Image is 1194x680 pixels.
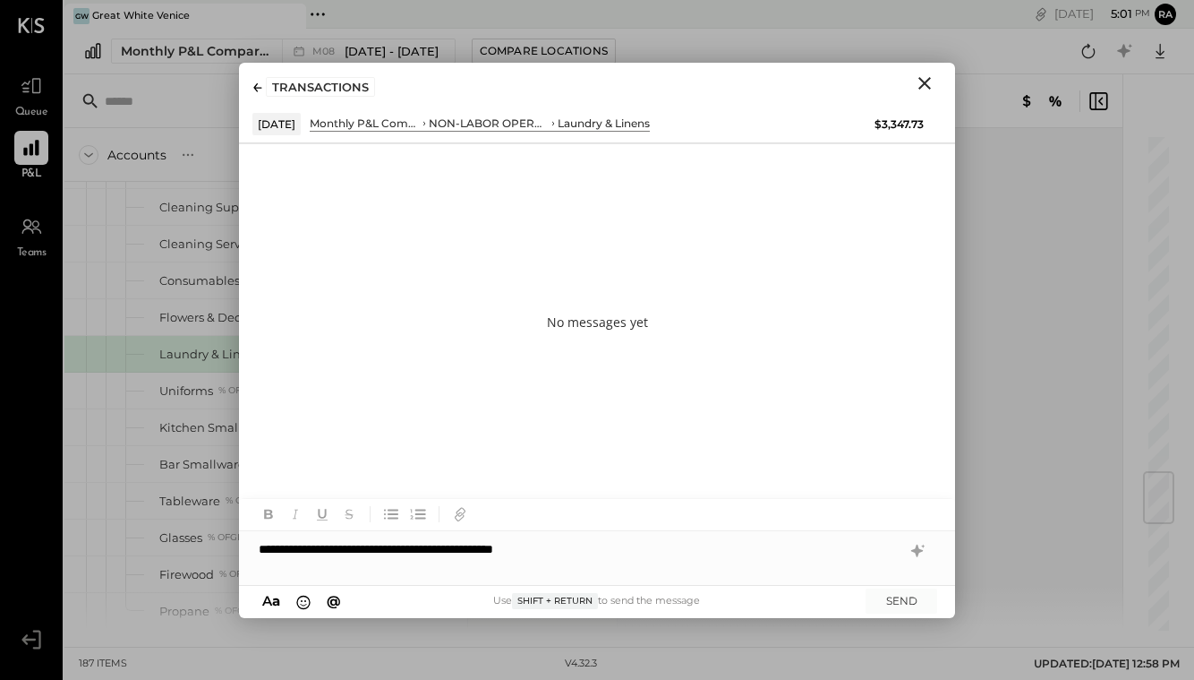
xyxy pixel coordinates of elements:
[429,116,549,131] div: NON-LABOR OPERATING EXPENSES
[312,47,340,56] span: M08
[874,116,924,132] div: $3,347.73
[472,39,616,64] button: Compare Locations
[73,8,90,24] div: GW
[565,657,597,671] div: v 4.32.3
[15,105,48,121] span: Queue
[547,314,648,331] p: No messages yet
[266,77,375,97] div: TRANSACTIONS
[1,210,62,262] a: Teams
[21,167,42,183] span: P&L
[159,566,214,583] div: Firewood
[1054,5,1150,22] div: [DATE]
[111,39,456,64] button: Monthly P&L Comparison M08[DATE] - [DATE]
[512,593,598,609] span: Shift + Return
[159,346,261,363] div: Laundry & Linens
[1034,657,1180,670] span: UPDATED: [DATE] 12:58 PM
[406,503,430,526] button: Ordered List
[121,42,271,60] div: Monthly P&L Comparison
[159,419,276,436] div: Kitchen Smallwares
[252,113,301,135] div: [DATE]
[159,383,213,400] div: Uniforms
[327,592,341,609] span: @
[215,605,300,617] div: % of GROSS SALES
[558,116,650,131] div: Laundry & Linens
[159,493,220,510] div: Tableware
[226,495,311,507] div: % of GROSS SALES
[219,568,304,581] div: % of GROSS SALES
[345,593,848,609] div: Use to send the message
[866,589,937,613] button: SEND
[908,72,941,95] button: Close
[159,272,240,289] div: Consumables
[480,43,608,58] div: Compare Locations
[1,131,62,183] a: P&L
[17,245,47,262] span: Teams
[321,591,346,611] button: @
[159,529,202,547] div: Glasses
[345,43,439,60] span: [DATE] - [DATE]
[159,236,263,253] div: Cleaning Services
[310,116,420,131] div: Monthly P&L Comparison
[337,503,361,526] button: Strikethrough
[159,199,267,216] div: Cleaning Supplies
[380,503,403,526] button: Unordered List
[1096,5,1132,22] span: 5 : 01
[257,503,280,526] button: Bold
[159,309,287,326] div: Flowers & Decorations
[159,456,251,473] div: Bar Smallwares
[208,531,293,544] div: % of GROSS SALES
[311,503,334,526] button: Underline
[1135,7,1150,20] span: pm
[272,592,280,609] span: a
[1155,4,1176,25] button: ra
[159,603,209,620] div: Propane
[107,146,166,164] div: Accounts
[257,591,286,611] button: Aa
[1,69,62,121] a: Queue
[1032,4,1050,23] div: copy link
[218,384,303,397] div: % of GROSS SALES
[92,9,190,23] div: Great White Venice
[284,503,307,526] button: Italic
[79,657,127,671] div: 187 items
[448,503,472,526] button: Add URL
